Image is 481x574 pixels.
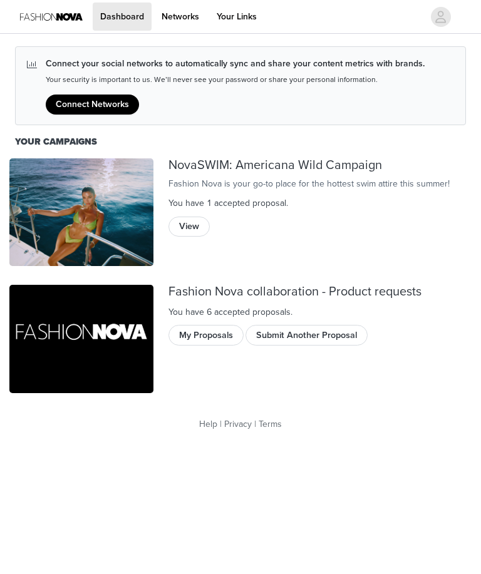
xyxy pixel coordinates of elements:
a: Networks [154,3,207,31]
a: View [168,217,210,227]
span: You have 1 accepted proposal . [168,198,288,208]
a: Help [199,419,217,429]
div: Fashion Nova is your go-to place for the hottest swim attire this summer! [168,177,472,190]
a: Your Links [209,3,264,31]
a: Dashboard [93,3,152,31]
p: Connect your social networks to automatically sync and share your content metrics with brands. [46,57,425,70]
a: Privacy [224,419,252,429]
img: Fashion Nova [9,158,153,267]
div: avatar [435,7,447,27]
p: Your security is important to us. We’ll never see your password or share your personal information. [46,75,425,85]
button: View [168,217,210,237]
div: NovaSWIM: Americana Wild Campaign [168,158,472,173]
span: You have 6 accepted proposal . [168,307,292,317]
a: Terms [259,419,282,429]
img: Fashion Nova [9,285,153,393]
button: Connect Networks [46,95,139,115]
button: My Proposals [168,325,244,345]
img: Fashion Nova Logo [20,3,83,31]
span: | [254,419,256,429]
span: s [286,307,291,317]
button: Submit Another Proposal [246,325,368,345]
span: | [220,419,222,429]
div: Your Campaigns [15,135,466,149]
div: Fashion Nova collaboration - Product requests [168,285,472,299]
